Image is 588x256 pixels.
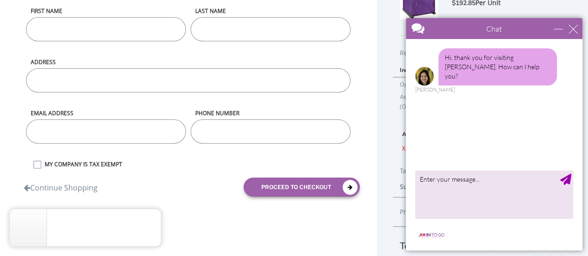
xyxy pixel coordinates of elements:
[26,7,186,15] label: First name
[400,127,521,141] th: Add ons
[400,47,565,63] div: Rental Duration
[400,182,463,191] b: Sub Total Per Month
[393,77,472,91] td: Optional Insurance
[26,109,186,117] label: Email address
[393,63,472,77] th: Includes
[191,109,350,117] label: phone number
[400,141,521,156] td: Hand Wash Station (with soap)
[393,91,472,117] td: Attached Lock
[191,7,350,15] label: LAST NAME
[24,178,98,193] a: Continue Shopping
[400,13,588,256] iframe: Live Chat Box
[400,206,476,217] div: Promo Code
[400,102,465,112] p: (One time charge)
[400,165,565,181] div: Tax Rate
[244,177,360,197] button: proceed to checkout
[400,227,565,253] div: Total First Months Payment
[40,160,353,168] label: MY COMPANY IS TAX EXEMPT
